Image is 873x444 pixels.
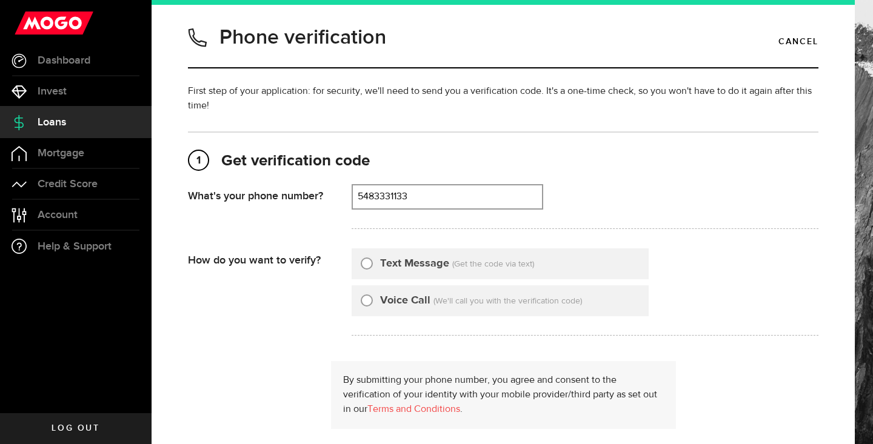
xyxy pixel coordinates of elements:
[188,84,818,113] p: First step of your application: for security, we'll need to send you a verification code. It's a ...
[188,151,818,172] h2: Get verification code
[52,424,99,432] span: Log out
[361,256,373,268] input: Text Message
[331,361,676,429] div: By submitting your phone number, you agree and consent to the verification of your identity with ...
[38,117,66,128] span: Loans
[361,293,373,305] input: Voice Call
[452,260,534,268] span: (Get the code via text)
[380,293,430,309] label: Voice Call
[188,184,352,203] div: What's your phone number?
[778,31,818,52] a: Cancel
[38,148,84,159] span: Mortgage
[367,405,460,414] a: Terms and Conditions
[38,210,78,220] span: Account
[38,55,90,66] span: Dashboard
[219,22,386,53] h1: Phone verification
[433,297,582,305] span: (We'll call you with the verification code)
[38,179,98,190] span: Credit Score
[38,86,67,97] span: Invest
[189,151,208,170] span: 1
[38,241,112,252] span: Help & Support
[188,248,352,267] div: How do you want to verify?
[10,5,46,41] button: Open LiveChat chat widget
[380,256,449,272] label: Text Message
